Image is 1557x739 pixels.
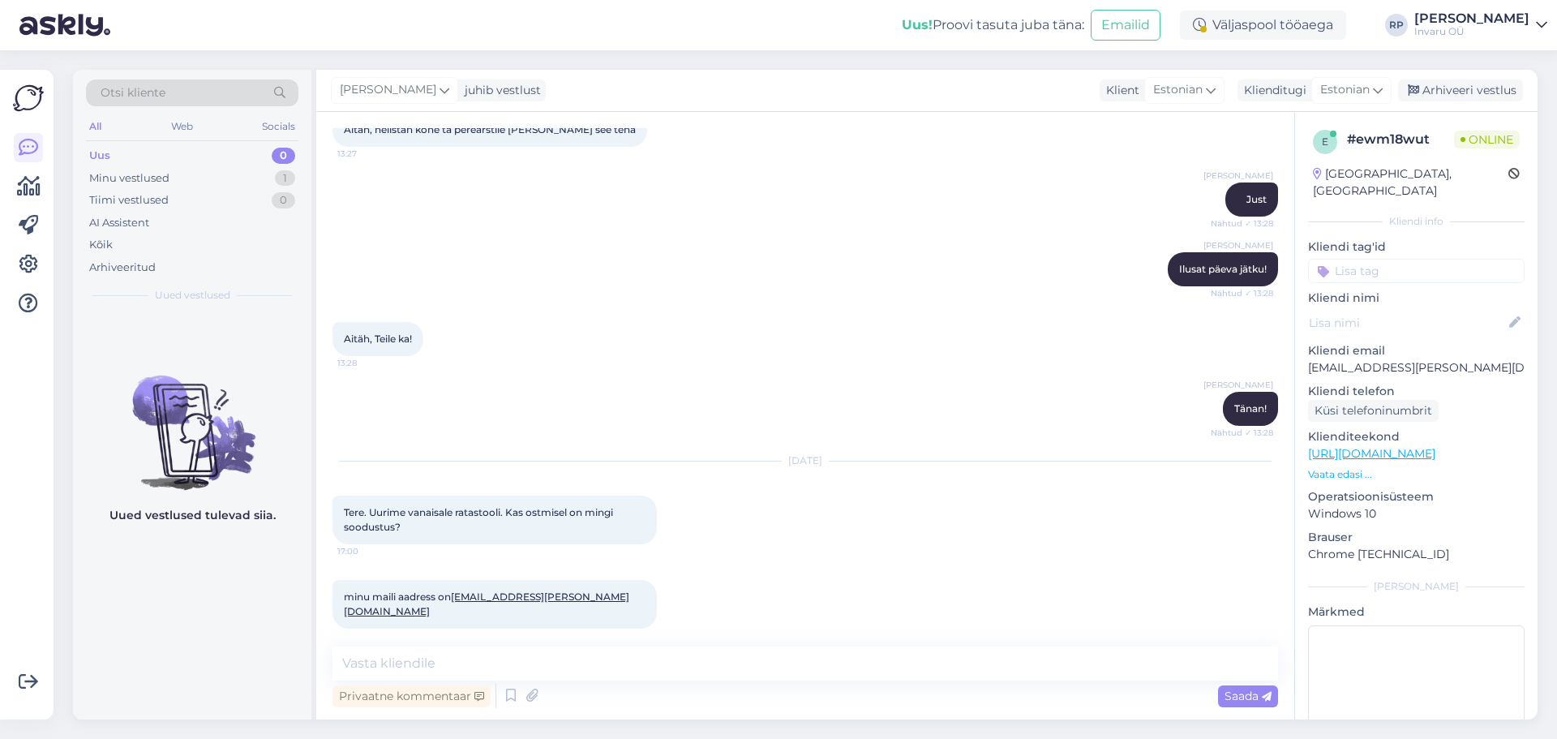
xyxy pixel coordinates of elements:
div: Socials [259,116,298,137]
p: Operatsioonisüsteem [1308,488,1525,505]
div: 0 [272,148,295,164]
div: [GEOGRAPHIC_DATA], [GEOGRAPHIC_DATA] [1313,165,1508,200]
span: Otsi kliente [101,84,165,101]
div: 0 [272,192,295,208]
span: Nähtud ✓ 13:28 [1211,427,1273,439]
p: Chrome [TECHNICAL_ID] [1308,546,1525,563]
div: Uus [89,148,110,164]
div: [PERSON_NAME] [1308,579,1525,594]
b: Uus! [902,17,933,32]
span: Uued vestlused [155,288,230,303]
input: Lisa tag [1308,259,1525,283]
span: minu maili aadress on [344,591,629,617]
div: Invaru OÜ [1414,25,1529,38]
div: Kõik [89,237,113,253]
div: All [86,116,105,137]
span: Tere. Uurime vanaisale ratastooli. Kas ostmisel on mingi soodustus? [344,506,616,533]
div: Kliendi info [1308,214,1525,229]
span: 13:28 [337,357,398,369]
div: # ewm18wut [1347,130,1454,149]
span: [PERSON_NAME] [340,81,436,99]
span: Just [1246,193,1267,205]
p: Kliendi nimi [1308,290,1525,307]
div: Privaatne kommentaar [332,685,491,707]
span: [PERSON_NAME] [1203,239,1273,251]
span: Estonian [1153,81,1203,99]
div: RP [1385,14,1408,37]
a: [PERSON_NAME]Invaru OÜ [1414,12,1547,38]
span: Nähtud ✓ 13:28 [1211,217,1273,230]
div: Tiimi vestlused [89,192,169,208]
p: [EMAIL_ADDRESS][PERSON_NAME][DOMAIN_NAME] [1308,359,1525,376]
div: AI Assistent [89,215,149,231]
a: [EMAIL_ADDRESS][PERSON_NAME][DOMAIN_NAME] [344,591,629,617]
p: Brauser [1308,529,1525,546]
p: Uued vestlused tulevad siia. [109,507,276,524]
span: 17:05 [337,629,398,642]
span: e [1322,135,1328,148]
span: 13:27 [337,148,398,160]
span: Tänan! [1234,402,1267,415]
span: Ilusat päeva jätku! [1179,263,1267,275]
span: Nähtud ✓ 13:28 [1211,287,1273,299]
div: Minu vestlused [89,170,169,187]
span: 17:00 [337,545,398,557]
span: [PERSON_NAME] [1203,170,1273,182]
p: Märkmed [1308,604,1525,621]
input: Lisa nimi [1309,314,1506,332]
span: [PERSON_NAME] [1203,379,1273,391]
div: Arhiveeritud [89,260,156,276]
div: Küsi telefoninumbrit [1308,400,1439,422]
div: [DATE] [332,453,1278,468]
div: Klienditugi [1237,82,1306,99]
p: Kliendi tag'id [1308,238,1525,256]
img: No chats [73,346,311,492]
div: Proovi tasuta juba täna: [902,15,1084,35]
p: Kliendi email [1308,342,1525,359]
span: Estonian [1320,81,1370,99]
a: [URL][DOMAIN_NAME] [1308,446,1435,461]
img: Askly Logo [13,83,44,114]
p: Windows 10 [1308,505,1525,522]
div: Arhiveeri vestlus [1398,79,1523,101]
span: Aitäh, helistan kohe ta perearstile [PERSON_NAME] see teha [344,123,636,135]
div: [PERSON_NAME] [1414,12,1529,25]
p: Kliendi telefon [1308,383,1525,400]
span: Saada [1225,689,1272,703]
p: Vaata edasi ... [1308,467,1525,482]
button: Emailid [1091,10,1160,41]
span: Aitäh, Teile ka! [344,333,412,345]
div: 1 [275,170,295,187]
p: Klienditeekond [1308,428,1525,445]
div: Väljaspool tööaega [1180,11,1346,40]
div: juhib vestlust [458,82,541,99]
div: Web [168,116,196,137]
div: Klient [1100,82,1139,99]
span: Online [1454,131,1520,148]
